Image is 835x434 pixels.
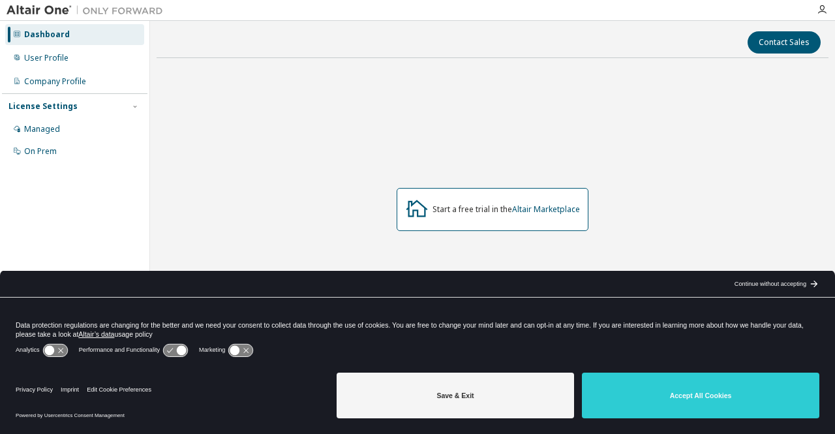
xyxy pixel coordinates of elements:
img: Altair One [7,4,170,17]
div: License Settings [8,101,78,112]
div: On Prem [24,146,57,157]
div: Start a free trial in the [433,204,580,215]
button: Contact Sales [748,31,821,54]
div: User Profile [24,53,68,63]
div: Managed [24,124,60,134]
a: Altair Marketplace [512,204,580,215]
div: Dashboard [24,29,70,40]
div: Company Profile [24,76,86,87]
